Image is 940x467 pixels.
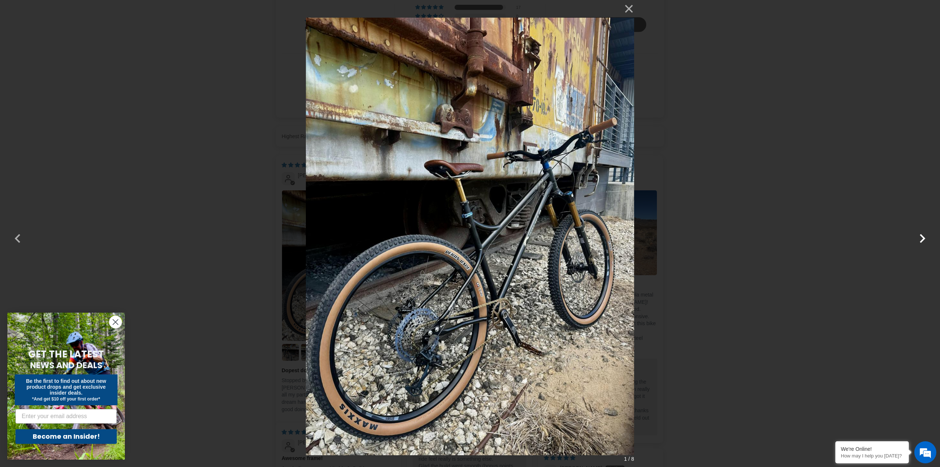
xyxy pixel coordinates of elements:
[120,4,138,21] div: Minimize live chat window
[841,453,903,459] p: How may I help you today?
[49,41,134,51] div: Chat with us now
[43,93,101,167] span: We're online!
[4,201,140,226] textarea: Type your message and hit 'Enter'
[914,225,931,243] button: Next (Right arrow key)
[28,348,104,361] span: GET THE LATEST
[15,429,117,444] button: Become an Insider!
[23,37,42,55] img: d_696896380_company_1647369064580_696896380
[8,40,19,51] div: Navigation go back
[15,409,117,424] input: Enter your email address
[26,378,106,396] span: Be the first to find out about new product drops and get exclusive insider deals.
[30,359,102,371] span: NEWS AND DEALS
[32,396,100,402] span: *And get $10 off your first order*
[9,225,26,243] button: Previous (Left arrow key)
[841,446,903,452] div: We're Online!
[109,316,122,328] button: Close dialog
[624,454,634,464] span: 1 / 8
